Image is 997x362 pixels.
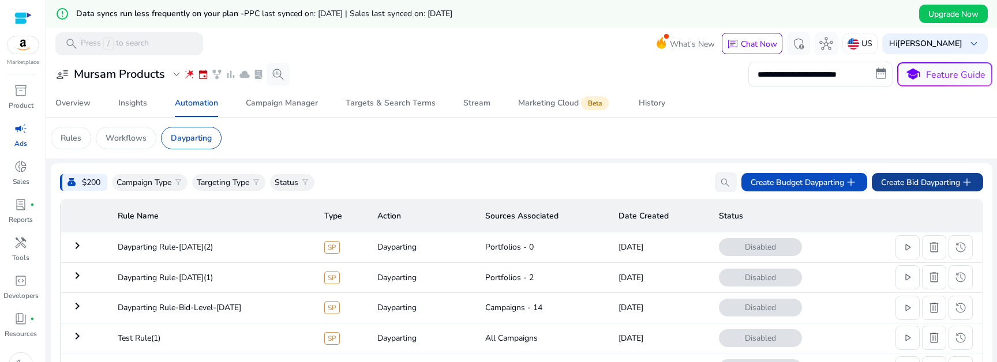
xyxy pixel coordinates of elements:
[61,132,81,144] p: Rules
[76,9,452,19] h5: Data syncs run less frequently on your plan -
[70,299,84,313] mat-icon: keyboard_arrow_right
[922,265,946,289] button: delete
[70,239,84,252] mat-icon: keyboard_arrow_right
[66,176,77,188] span: money_bag
[901,270,914,284] span: play_arrow
[897,38,962,49] b: [PERSON_NAME]
[271,67,285,81] span: search_insights
[670,34,715,54] span: What's New
[901,240,914,254] span: play_arrow
[609,262,709,292] td: [DATE]
[267,63,290,86] button: search_insights
[949,326,973,350] button: history
[609,323,709,353] td: [DATE]
[174,178,183,187] span: filter_alt
[175,99,218,107] div: Automation
[741,173,867,191] button: Create Budget Daypartingadd
[118,99,147,107] div: Insights
[368,232,476,262] td: Dayparting
[901,301,914,315] span: play_arrow
[476,323,610,353] td: All Campaigns
[301,178,310,187] span: filter_alt
[108,323,315,353] td: Test Rule(1)
[70,269,84,282] mat-icon: keyboard_arrow_right
[324,332,340,345] span: SP
[954,331,968,345] span: history
[70,329,84,343] mat-icon: keyboard_arrow_right
[14,198,28,212] span: lab_profile
[949,265,973,289] button: history
[14,84,28,97] span: inventory_2
[895,326,920,350] button: play_arrow
[710,200,983,232] th: Status
[30,202,35,207] span: fiber_manual_record
[787,32,810,55] button: admin_panel_settings
[919,5,988,23] button: Upgrade Now
[719,299,802,316] span: Disabled
[170,67,183,81] span: expand_more
[55,99,91,107] div: Overview
[905,66,921,83] span: school
[609,232,709,262] td: [DATE]
[14,138,27,149] p: Ads
[117,176,171,188] p: Campaign Type
[922,235,946,259] button: delete
[927,331,941,345] span: delete
[901,331,914,345] span: play_arrow
[5,329,37,339] p: Resources
[949,296,973,320] button: history
[719,269,802,286] span: Disabled
[108,293,315,323] td: Dayparting Rule-Bid-Level-[DATE]
[609,293,709,323] td: [DATE]
[253,69,264,80] span: lab_profile
[609,200,709,232] th: Date Created
[954,270,968,284] span: history
[55,67,69,81] span: user_attributes
[927,270,941,284] span: delete
[719,238,802,256] span: Disabled
[922,326,946,350] button: delete
[324,241,340,254] span: SP
[9,214,33,225] p: Reports
[927,301,941,315] span: delete
[476,262,610,292] td: Portfolios - 2
[368,293,476,323] td: Dayparting
[30,316,35,321] span: fiber_manual_record
[872,173,983,191] button: Create Bid Daypartingadd
[922,296,946,320] button: delete
[722,33,782,55] button: chatChat Now
[889,40,962,48] p: Hi
[895,235,920,259] button: play_arrow
[14,236,28,250] span: handyman
[14,122,28,135] span: campaign
[741,39,777,50] p: Chat Now
[108,262,315,292] td: Dayparting Rule-[DATE](1)
[14,160,28,174] span: donut_small
[108,200,315,232] th: Rule Name
[9,100,33,111] p: Product
[55,7,69,21] mat-icon: error_outline
[926,68,985,82] p: Feature Guide
[239,69,250,80] span: cloud
[3,291,39,301] p: Developers
[183,69,195,80] span: wand_stars
[895,296,920,320] button: play_arrow
[954,240,968,254] span: history
[197,176,249,188] p: Targeting Type
[928,8,979,20] span: Upgrade Now
[252,178,261,187] span: filter_alt
[106,132,147,144] p: Workflows
[719,177,731,188] span: search
[103,37,114,50] span: /
[324,301,340,314] span: SP
[949,235,973,259] button: history
[476,232,610,262] td: Portfolios - 0
[954,301,968,315] span: history
[82,176,100,188] p: $200
[844,175,858,189] span: add
[368,262,476,292] td: Dayparting
[74,67,165,81] h3: Mursam Products
[368,200,476,232] th: Action
[211,69,223,80] span: family_history
[14,274,28,288] span: code_blocks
